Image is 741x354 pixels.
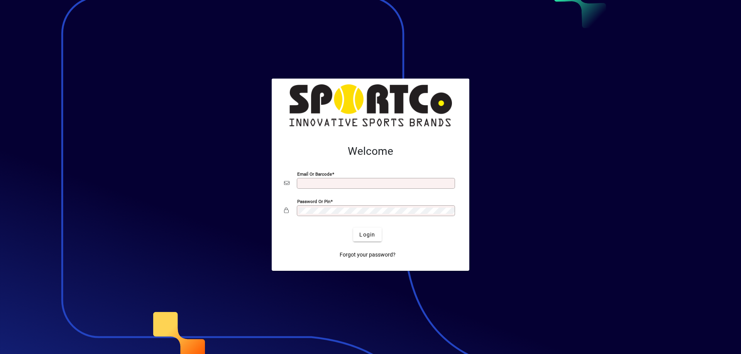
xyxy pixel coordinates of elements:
[353,228,381,242] button: Login
[340,251,396,259] span: Forgot your password?
[337,248,399,262] a: Forgot your password?
[297,199,330,204] mat-label: Password or Pin
[284,145,457,158] h2: Welcome
[359,231,375,239] span: Login
[297,171,332,177] mat-label: Email or Barcode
